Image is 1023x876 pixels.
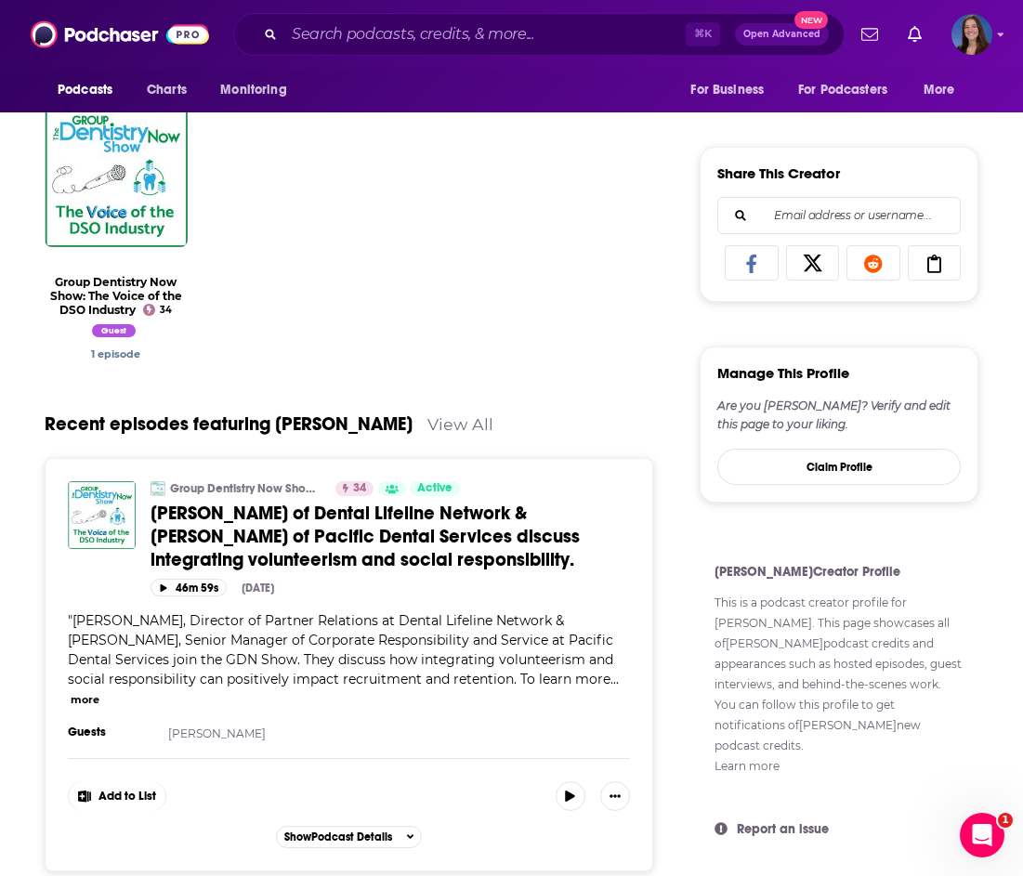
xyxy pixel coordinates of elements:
[908,245,962,281] a: Copy Link
[786,245,840,281] a: Share on X/Twitter
[924,77,955,103] span: More
[743,30,820,39] span: Open Advanced
[690,77,764,103] span: For Business
[353,479,366,498] span: 34
[794,11,828,29] span: New
[410,481,460,496] a: Active
[168,726,266,740] a: [PERSON_NAME]
[686,22,720,46] span: ⌘ K
[233,13,845,56] div: Search podcasts, credits, & more...
[151,502,630,571] a: [PERSON_NAME] of Dental Lifeline Network & [PERSON_NAME] of Pacific Dental Services discuss integ...
[717,164,840,182] h3: Share This Creator
[951,14,992,55] span: Logged in as emmadonovan
[170,481,323,496] a: Group Dentistry Now Show: The Voice of the DSO Industry
[92,327,140,340] a: Carli Casey
[276,826,423,848] button: ShowPodcast Details
[45,412,413,436] a: Recent episodes featuring [PERSON_NAME]
[220,77,286,103] span: Monitoring
[135,72,198,108] a: Charts
[911,72,978,108] button: open menu
[900,19,929,50] a: Show notifications dropdown
[91,347,140,360] a: Carli Casey
[68,612,613,687] span: [PERSON_NAME], Director of Partner Relations at Dental Lifeline Network & [PERSON_NAME], Senior M...
[715,593,964,777] p: This is a podcast creator profile for . This page showcases all of [PERSON_NAME] podcast credits ...
[45,72,137,108] button: open menu
[717,364,849,382] h3: Manage This Profile
[786,72,914,108] button: open menu
[207,72,310,108] button: open menu
[284,830,392,843] span: Show Podcast Details
[69,781,165,811] button: Show More Button
[715,821,964,837] button: Report an issue
[998,813,1013,828] span: 1
[960,813,1004,857] iframe: Intercom live chat
[610,671,619,687] span: ...
[68,725,151,739] h3: Guests
[798,77,887,103] span: For Podcasters
[717,197,961,234] div: Search followers
[846,245,900,281] a: Share on Reddit
[58,77,112,103] span: Podcasts
[284,20,686,49] input: Search podcasts, credits, & more...
[715,616,812,630] a: [PERSON_NAME]
[31,17,209,52] img: Podchaser - Follow, Share and Rate Podcasts
[71,692,99,708] button: more
[335,481,374,496] a: 34
[68,612,613,687] span: "
[427,414,493,434] a: View All
[160,307,172,314] span: 34
[151,579,227,596] button: 46m 59s
[600,781,630,811] button: Show More Button
[50,275,182,317] a: Group Dentistry Now Show: The Voice of the DSO Industry
[715,759,780,773] a: Show additional information
[92,324,136,337] span: Guest
[717,397,961,434] div: Are you [PERSON_NAME]? Verify and edit this page to your liking.
[951,14,992,55] button: Show profile menu
[717,449,961,485] button: Claim Profile
[151,481,165,496] img: Group Dentistry Now Show: The Voice of the DSO Industry
[68,481,136,549] img: Katie Wienecke of Dental Lifeline Network & Carli Casey of Pacific Dental Services discuss integr...
[735,23,829,46] button: Open AdvancedNew
[725,245,779,281] a: Share on Facebook
[151,502,580,571] span: [PERSON_NAME] of Dental Lifeline Network & [PERSON_NAME] of Pacific Dental Services discuss integ...
[98,790,156,804] span: Add to List
[242,582,274,595] div: [DATE]
[715,564,964,580] h4: [PERSON_NAME] Creator Profile
[143,304,172,316] a: 34
[147,77,187,103] span: Charts
[951,14,992,55] img: User Profile
[854,19,885,50] a: Show notifications dropdown
[677,72,787,108] button: open menu
[733,198,945,233] input: Email address or username...
[417,479,452,498] span: Active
